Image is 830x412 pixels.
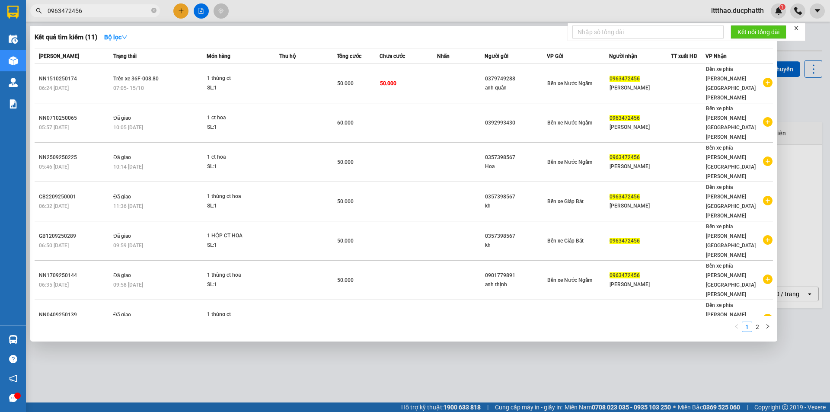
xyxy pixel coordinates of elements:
a: 1 [742,322,752,332]
span: 06:50 [DATE] [39,243,69,249]
span: Trạng thái [113,53,137,59]
a: 2 [753,322,762,332]
span: Bến xe Nước Ngầm [547,120,592,126]
span: Bến xe Nước Ngầm [547,159,592,165]
div: NN1510250174 [39,74,111,83]
span: 0963472456 [610,194,640,200]
div: 0979824365 [485,315,546,324]
div: 1 ct hoa [207,153,272,162]
span: Bến xe phía [PERSON_NAME][GEOGRAPHIC_DATA][PERSON_NAME] [706,66,756,101]
span: Đã giao [113,115,131,121]
span: question-circle [9,355,17,363]
span: message [9,394,17,402]
span: [PERSON_NAME] [39,53,79,59]
span: plus-circle [763,275,773,284]
div: [PERSON_NAME] [610,83,671,93]
div: anh quân [485,83,546,93]
span: 11:36 [DATE] [113,203,143,209]
span: 06:24 [DATE] [39,85,69,91]
span: 50.000 [337,277,354,283]
span: 50.000 [380,80,396,86]
span: 07:05 - 15/10 [113,85,144,91]
input: Tìm tên, số ĐT hoặc mã đơn [48,6,150,16]
span: 0963472456 [610,154,640,160]
li: 2 [752,322,763,332]
span: Tổng cước [337,53,361,59]
span: 06:35 [DATE] [39,282,69,288]
span: Người nhận [609,53,637,59]
img: logo-vxr [7,6,19,19]
input: Nhập số tổng đài [572,25,724,39]
div: SL: 1 [207,83,272,93]
span: 0963472456 [610,115,640,121]
span: Bến xe phía [PERSON_NAME][GEOGRAPHIC_DATA][PERSON_NAME] [706,302,756,337]
span: Nhãn [437,53,450,59]
span: 05:46 [DATE] [39,164,69,170]
span: Món hàng [207,53,230,59]
span: 50.000 [337,198,354,204]
span: close-circle [151,8,156,13]
div: NN2509250225 [39,153,111,162]
div: NN0710250065 [39,114,111,123]
div: 1 thùng ct [207,74,272,83]
span: Kết nối tổng đài [737,27,779,37]
div: kh [485,241,546,250]
span: 10:05 [DATE] [113,125,143,131]
span: 50.000 [337,80,354,86]
div: 1 thùng ct hoa [207,192,272,201]
span: right [765,324,770,329]
span: Bến xe phía [PERSON_NAME][GEOGRAPHIC_DATA][PERSON_NAME] [706,145,756,179]
div: SL: 1 [207,201,272,211]
button: left [731,322,742,332]
span: 09:58 [DATE] [113,282,143,288]
button: Bộ lọcdown [97,30,134,44]
span: TT xuất HĐ [671,53,697,59]
span: VP Gửi [547,53,563,59]
span: 09:59 [DATE] [113,243,143,249]
span: 0963472456 [610,238,640,244]
div: GB2209250001 [39,192,111,201]
span: Bến xe phía [PERSON_NAME][GEOGRAPHIC_DATA][PERSON_NAME] [706,105,756,140]
div: 1 thùng ct hoa [207,271,272,280]
span: Người gửi [485,53,508,59]
span: plus-circle [763,156,773,166]
span: Thu hộ [279,53,296,59]
span: plus-circle [763,235,773,245]
span: 0963472456 [610,76,640,82]
div: [PERSON_NAME] [610,162,671,171]
span: Bến xe Nước Ngầm [547,277,592,283]
span: 10:14 [DATE] [113,164,143,170]
img: warehouse-icon [9,56,18,65]
img: warehouse-icon [9,335,18,344]
span: Đã giao [113,154,131,160]
span: 06:32 [DATE] [39,203,69,209]
div: GB1209250289 [39,232,111,241]
span: Bến xe phía [PERSON_NAME][GEOGRAPHIC_DATA][PERSON_NAME] [706,224,756,258]
div: 0379749288 [485,74,546,83]
div: 1 HỘP CT HOA [207,231,272,241]
span: down [121,34,128,40]
img: warehouse-icon [9,35,18,44]
strong: Bộ lọc [104,34,128,41]
div: Hoa [485,162,546,171]
div: 0357398567 [485,192,546,201]
span: Trên xe 36F-008.80 [113,76,159,82]
img: warehouse-icon [9,78,18,87]
div: SL: 1 [207,241,272,250]
span: left [734,324,739,329]
button: Kết nối tổng đài [731,25,786,39]
span: Đã giao [113,272,131,278]
div: NN1709250144 [39,271,111,280]
button: right [763,322,773,332]
div: SL: 1 [207,280,272,290]
span: notification [9,374,17,383]
div: 1 ct hoa [207,113,272,123]
div: NN0409250139 [39,310,111,319]
div: anh thịnh [485,280,546,289]
div: 0901779891 [485,271,546,280]
span: plus-circle [763,78,773,87]
div: 0357398567 [485,153,546,162]
span: Chưa cước [380,53,405,59]
span: plus-circle [763,196,773,205]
